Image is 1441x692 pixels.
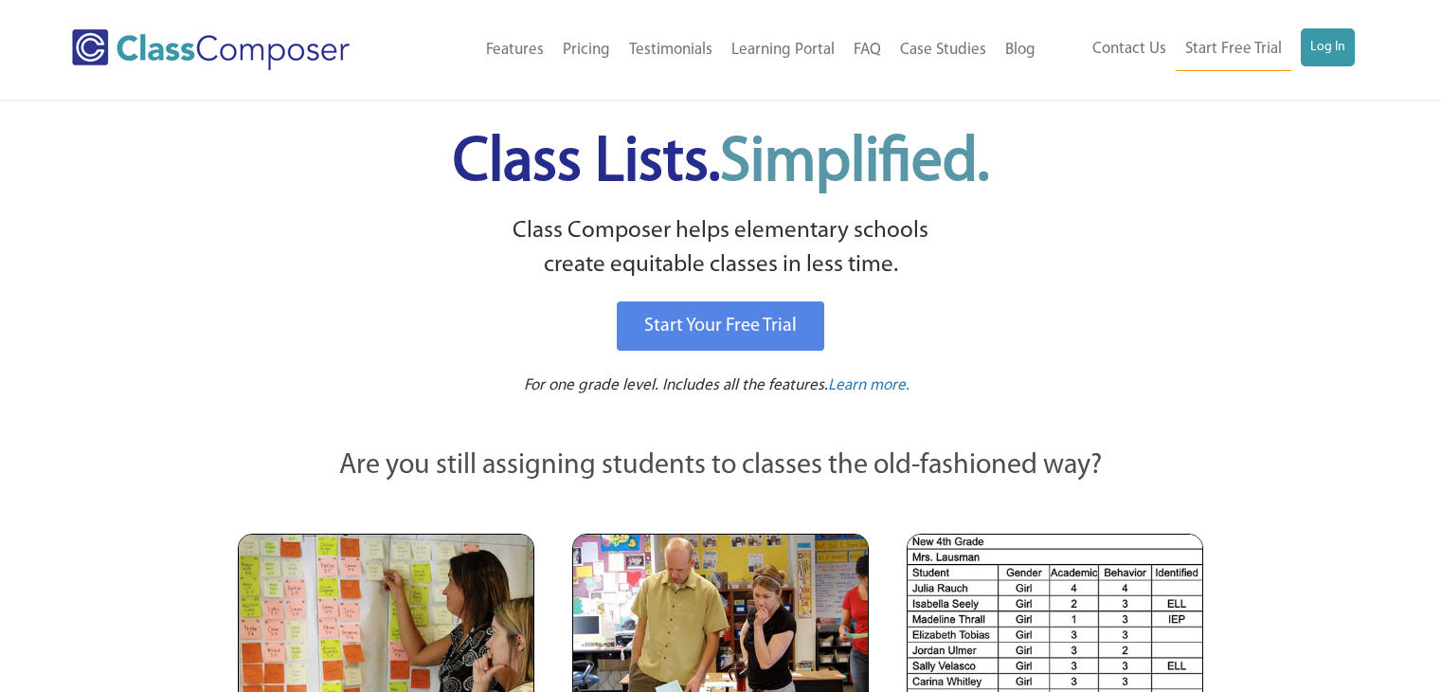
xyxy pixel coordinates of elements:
[891,29,996,71] a: Case Studies
[1301,28,1355,66] a: Log In
[828,374,910,398] a: Learn more.
[1045,28,1355,71] nav: Header Menu
[722,29,844,71] a: Learning Portal
[235,214,1207,283] p: Class Composer helps elementary schools create equitable classes in less time.
[477,29,553,71] a: Features
[553,29,620,71] a: Pricing
[1083,28,1176,70] a: Contact Us
[410,29,1044,71] nav: Header Menu
[996,29,1045,71] a: Blog
[844,29,891,71] a: FAQ
[524,377,828,393] span: For one grade level. Includes all the features.
[72,29,350,70] img: Class Composer
[620,29,722,71] a: Testimonials
[828,377,910,393] span: Learn more.
[453,133,989,194] span: Class Lists.
[644,317,797,336] span: Start Your Free Trial
[1176,28,1291,71] a: Start Free Trial
[720,133,989,194] span: Simplified.
[238,446,1204,487] p: Are you still assigning students to classes the old-fashioned way?
[617,301,824,351] a: Start Your Free Trial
